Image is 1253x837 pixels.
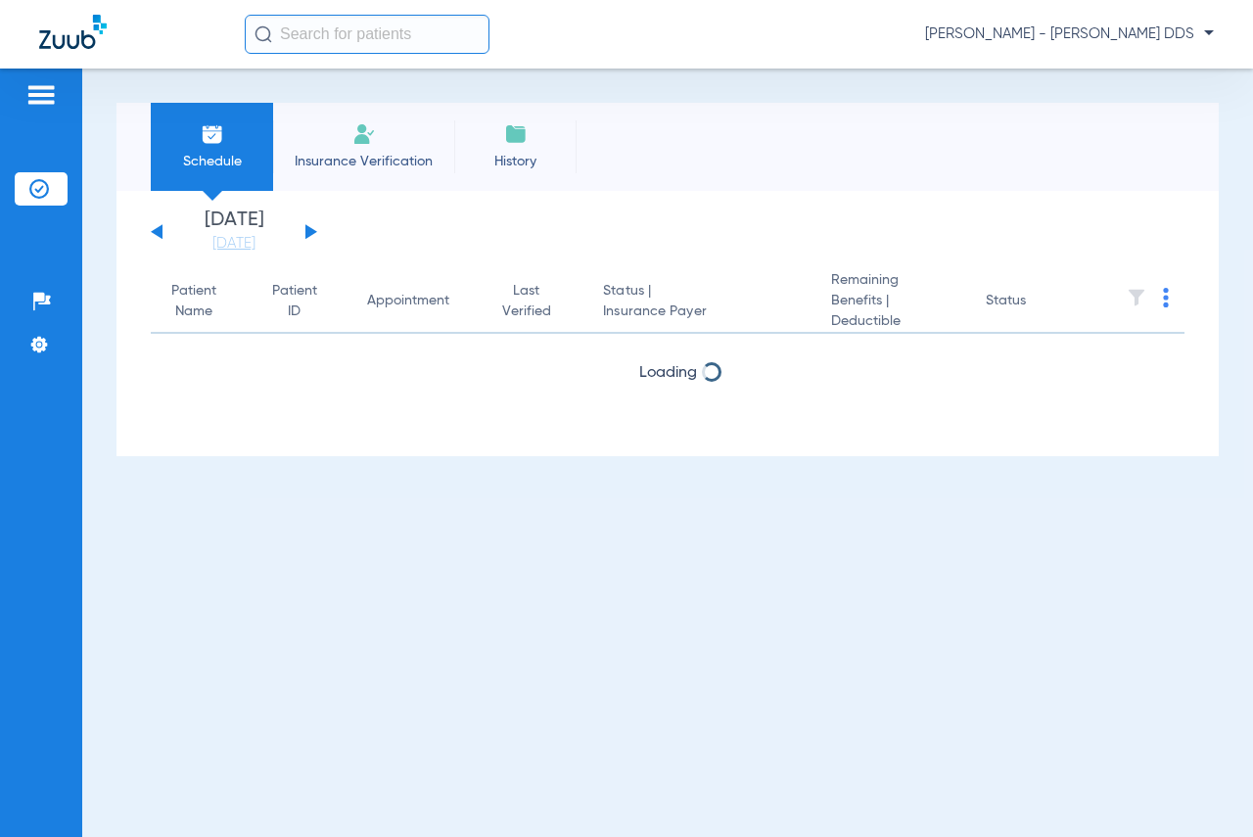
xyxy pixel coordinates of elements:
[25,83,57,107] img: hamburger-icon
[499,281,573,322] div: Last Verified
[639,417,697,433] span: Loading
[367,291,468,311] div: Appointment
[175,234,293,254] a: [DATE]
[815,270,970,334] th: Remaining Benefits |
[367,291,449,311] div: Appointment
[175,210,293,254] li: [DATE]
[1163,288,1169,307] img: group-dot-blue.svg
[271,281,318,322] div: Patient ID
[288,152,440,171] span: Insurance Verification
[255,25,272,43] img: Search Icon
[499,281,555,322] div: Last Verified
[970,270,1102,334] th: Status
[39,15,107,49] img: Zuub Logo
[166,281,240,322] div: Patient Name
[271,281,336,322] div: Patient ID
[831,311,954,332] span: Deductible
[165,152,258,171] span: Schedule
[1127,288,1146,307] img: filter.svg
[166,281,222,322] div: Patient Name
[504,122,528,146] img: History
[352,122,376,146] img: Manual Insurance Verification
[245,15,489,54] input: Search for patients
[639,365,697,381] span: Loading
[925,24,1214,44] span: [PERSON_NAME] - [PERSON_NAME] DDS
[201,122,224,146] img: Schedule
[587,270,814,334] th: Status |
[469,152,562,171] span: History
[603,302,799,322] span: Insurance Payer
